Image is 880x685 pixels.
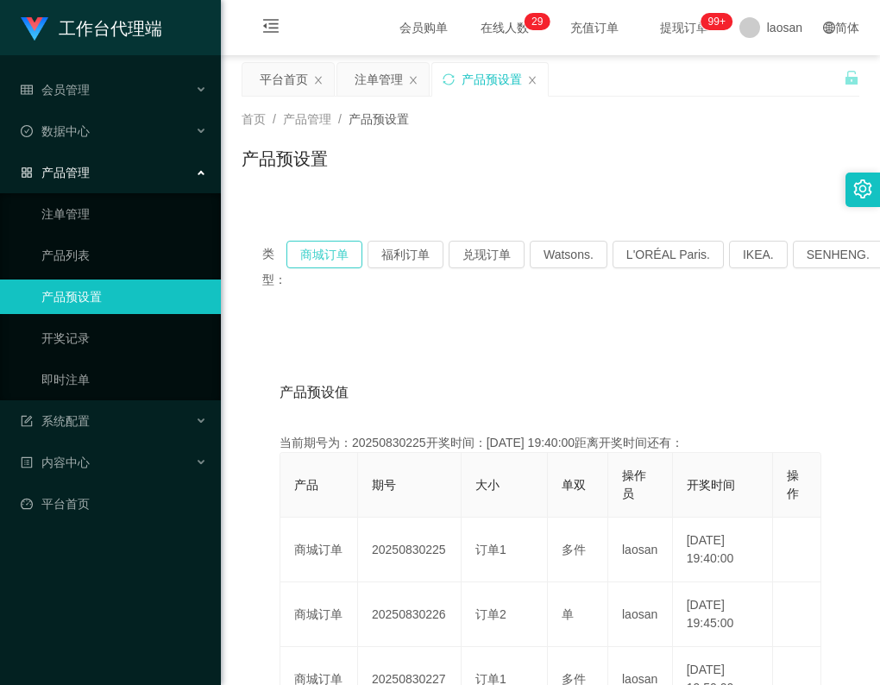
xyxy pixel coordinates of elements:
div: 平台首页 [260,63,308,96]
div: 注单管理 [355,63,403,96]
i: 图标: setting [853,179,872,198]
td: [DATE] 19:40:00 [673,518,774,582]
i: 图标: close [408,75,418,85]
i: 图标: menu-fold [242,1,300,56]
i: 图标: form [21,415,33,427]
span: 多件 [562,543,586,556]
p: 9 [537,13,544,30]
i: 图标: check-circle-o [21,125,33,137]
td: 20250830226 [358,582,462,647]
span: 期号 [372,478,396,492]
button: IKEA. [729,241,788,268]
td: 20250830225 [358,518,462,582]
i: 图标: close [527,75,537,85]
button: L'ORÉAL Paris. [613,241,724,268]
button: Watsons. [530,241,607,268]
i: 图标: sync [443,73,455,85]
p: 2 [531,13,537,30]
span: / [338,112,342,126]
span: 在线人数 [472,22,537,34]
span: 操作员 [622,468,646,500]
td: 商城订单 [280,518,358,582]
h1: 工作台代理端 [59,1,162,56]
sup: 1028 [701,13,732,30]
td: [DATE] 19:45:00 [673,582,774,647]
span: 产品管理 [283,112,331,126]
a: 图标: dashboard平台首页 [21,487,207,521]
div: 当前期号为：20250830225开奖时间：[DATE] 19:40:00距离开奖时间还有： [280,434,821,452]
a: 产品列表 [41,238,207,273]
button: 商城订单 [286,241,362,268]
td: 商城订单 [280,582,358,647]
a: 开奖记录 [41,321,207,355]
span: 系统配置 [21,414,90,428]
button: 福利订单 [368,241,443,268]
i: 图标: table [21,84,33,96]
span: 会员管理 [21,83,90,97]
span: 内容中心 [21,456,90,469]
h1: 产品预设置 [242,146,328,172]
div: 产品预设置 [462,63,522,96]
a: 工作台代理端 [21,21,162,35]
span: 单 [562,607,574,621]
span: 首页 [242,112,266,126]
i: 图标: close [313,75,324,85]
span: 充值订单 [562,22,627,34]
i: 图标: appstore-o [21,167,33,179]
i: 图标: profile [21,456,33,468]
span: 单双 [562,478,586,492]
span: 开奖时间 [687,478,735,492]
a: 产品预设置 [41,280,207,314]
td: laosan [608,518,673,582]
span: 操作 [787,468,799,500]
img: logo.9652507e.png [21,17,48,41]
span: 产品预设置 [349,112,409,126]
span: / [273,112,276,126]
span: 提现订单 [651,22,717,34]
a: 注单管理 [41,197,207,231]
sup: 29 [525,13,550,30]
button: 兑现订单 [449,241,525,268]
span: 大小 [475,478,500,492]
span: 数据中心 [21,124,90,138]
i: 图标: unlock [844,70,859,85]
span: 产品预设值 [280,382,349,403]
a: 即时注单 [41,362,207,397]
span: 产品管理 [21,166,90,179]
span: 订单1 [475,543,506,556]
span: 类型： [262,241,286,292]
span: 订单2 [475,607,506,621]
span: 产品 [294,478,318,492]
td: laosan [608,582,673,647]
i: 图标: global [823,22,835,34]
